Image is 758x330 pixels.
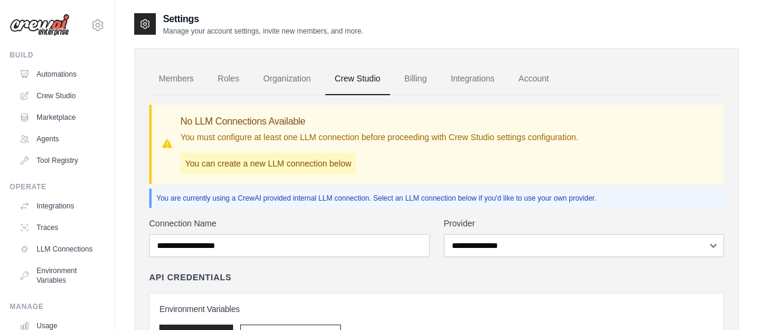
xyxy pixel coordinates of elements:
a: Crew Studio [14,86,105,105]
a: Billing [395,63,436,95]
h2: Settings [163,12,363,26]
a: Integrations [441,63,504,95]
p: You are currently using a CrewAI provided internal LLM connection. Select an LLM connection below... [156,193,719,203]
div: Operate [10,182,105,192]
a: LLM Connections [14,240,105,259]
a: Members [149,63,203,95]
label: Provider [444,217,724,229]
a: Marketplace [14,108,105,127]
h4: API Credentials [149,271,231,283]
a: Account [509,63,558,95]
div: Manage [10,302,105,311]
a: Tool Registry [14,151,105,170]
a: Roles [208,63,249,95]
p: Manage your account settings, invite new members, and more. [163,26,363,36]
p: You can create a new LLM connection below [180,153,356,174]
a: Crew Studio [325,63,390,95]
a: Environment Variables [14,261,105,290]
a: Agents [14,129,105,149]
div: Build [10,50,105,60]
label: Connection Name [149,217,430,229]
a: Integrations [14,196,105,216]
h3: Environment Variables [159,303,714,315]
a: Traces [14,218,105,237]
img: Logo [10,14,70,37]
h3: No LLM Connections Available [180,114,578,129]
p: You must configure at least one LLM connection before proceeding with Crew Studio settings config... [180,131,578,143]
a: Automations [14,65,105,84]
a: Organization [253,63,320,95]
